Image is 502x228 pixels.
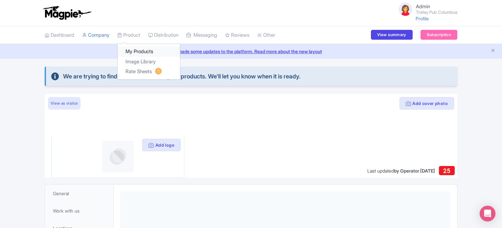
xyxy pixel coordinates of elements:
[367,167,435,174] div: Last updated
[53,190,69,197] span: General
[443,167,450,174] span: 25
[148,26,178,44] a: Distribution
[491,47,495,55] button: Close announcement
[82,26,109,44] a: Company
[398,1,413,17] img: avatar_key_member-9c1dde93af8b07d7383eb8b5fb890c87.png
[257,26,275,44] a: Other
[4,48,498,55] a: We made some updates to the platform. Read more about the new layout
[186,26,217,44] a: Messaging
[102,141,134,172] img: profile-logo-d1a8e230fb1b8f12adc913e4f4d7365c.png
[416,16,429,21] a: Profile
[421,30,457,40] a: Subscription
[225,26,249,44] a: Reviews
[118,57,180,67] a: Image Library
[63,72,301,81] span: We are trying to find information about your products. We'll let you know when it is ready.
[416,10,457,14] small: Trolley Pub Columbus
[41,6,92,20] img: logo-ab69f6fb50320c5b225c76a69d11143b.png
[118,67,180,77] a: Rate Sheets
[416,3,430,10] span: Admin
[53,207,80,214] span: Work with us
[118,47,180,57] a: My Products
[46,186,112,201] a: General
[45,26,74,44] a: Dashboard
[371,30,412,40] a: View summary
[142,139,181,151] button: Add logo
[46,203,112,218] a: Work with us
[399,97,454,110] button: Add cover photo
[394,168,435,174] span: by Operator [DATE]
[480,206,495,221] div: Open Intercom Messenger
[394,1,457,17] a: Admin Trolley Pub Columbus
[48,97,80,110] a: View as visitor
[117,26,140,44] a: Product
